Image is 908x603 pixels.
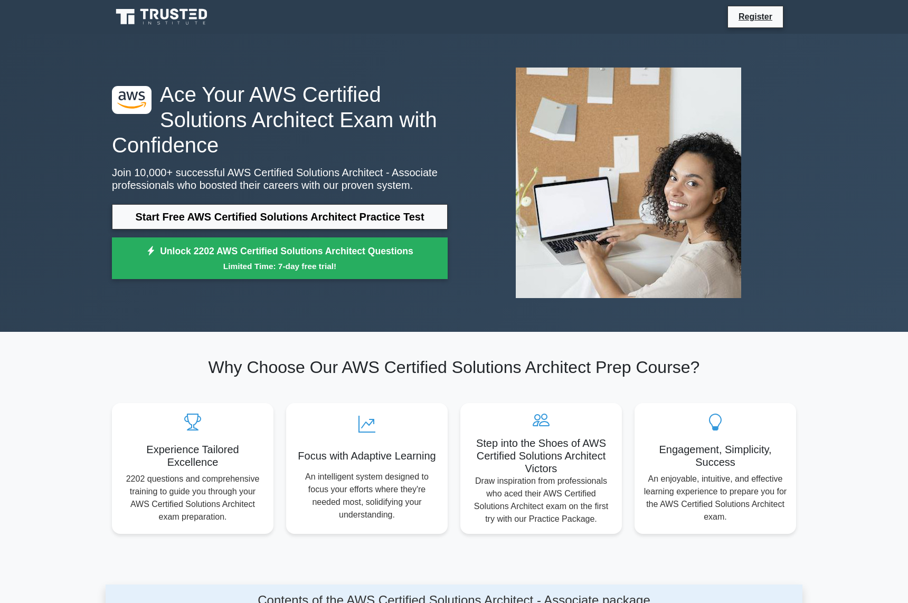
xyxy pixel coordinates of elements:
[295,471,439,521] p: An intelligent system designed to focus your efforts where they're needed most, solidifying your ...
[125,260,434,272] small: Limited Time: 7-day free trial!
[112,357,796,377] h2: Why Choose Our AWS Certified Solutions Architect Prep Course?
[112,237,448,280] a: Unlock 2202 AWS Certified Solutions Architect QuestionsLimited Time: 7-day free trial!
[120,473,265,523] p: 2202 questions and comprehensive training to guide you through your AWS Certified Solutions Archi...
[120,443,265,468] h5: Experience Tailored Excellence
[469,437,613,475] h5: Step into the Shoes of AWS Certified Solutions Architect Victors
[732,10,779,23] a: Register
[112,204,448,229] a: Start Free AWS Certified Solutions Architect Practice Test
[469,475,613,525] p: Draw inspiration from professionals who aced their AWS Certified Solutions Architect exam on the ...
[643,473,788,523] p: An enjoyable, intuitive, and effective learning experience to prepare you for the AWS Certified S...
[643,443,788,468] h5: Engagement, Simplicity, Success
[112,82,448,158] h1: Ace Your AWS Certified Solutions Architect Exam with Confidence
[295,449,439,462] h5: Focus with Adaptive Learning
[112,166,448,192] p: Join 10,000+ successful AWS Certified Solutions Architect - Associate professionals who boosted t...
